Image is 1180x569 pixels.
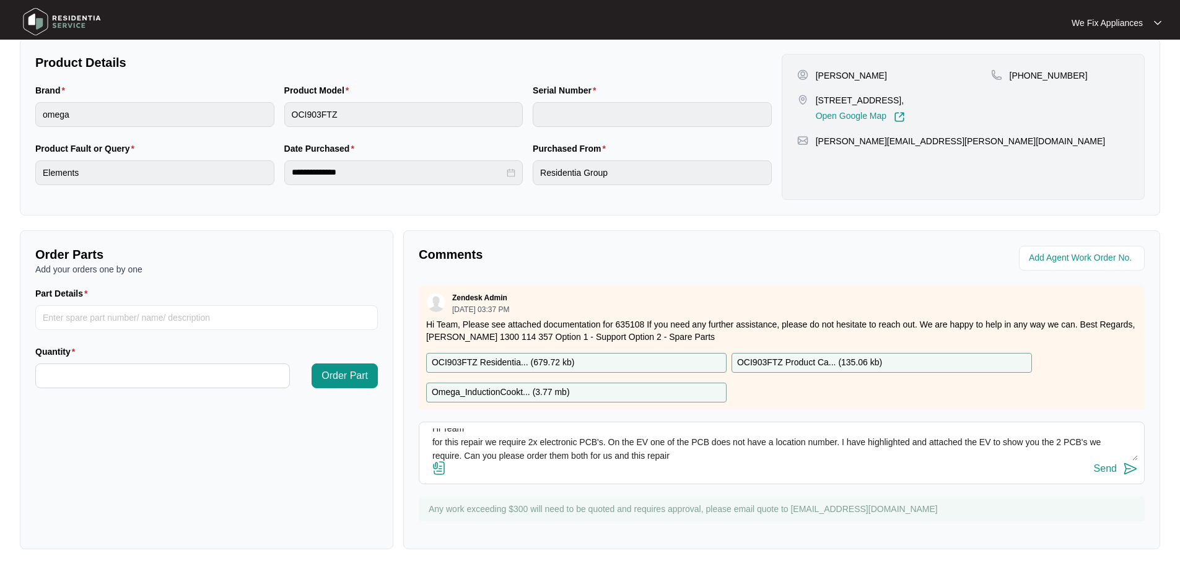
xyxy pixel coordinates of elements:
img: user.svg [427,293,445,312]
p: Order Parts [35,246,378,263]
label: Part Details [35,287,93,300]
img: send-icon.svg [1123,461,1138,476]
img: Link-External [894,111,905,123]
p: We Fix Appliances [1072,17,1143,29]
a: Open Google Map [816,111,905,123]
p: Zendesk Admin [452,293,507,303]
input: Serial Number [533,102,772,127]
p: Omega_InductionCookt... ( 3.77 mb ) [432,386,570,399]
input: Product Fault or Query [35,160,274,185]
p: OCI903FTZ Residentia... ( 679.72 kb ) [432,356,574,370]
p: Product Details [35,54,772,71]
p: [PERSON_NAME] [816,69,887,82]
p: [STREET_ADDRESS], [816,94,905,106]
label: Date Purchased [284,142,359,155]
input: Date Purchased [292,166,505,179]
p: OCI903FTZ Product Ca... ( 135.06 kb ) [737,356,882,370]
div: Send [1094,463,1117,474]
p: [PHONE_NUMBER] [1010,69,1088,82]
img: file-attachment-doc.svg [432,461,447,476]
img: user-pin [797,69,808,80]
p: Add your orders one by one [35,263,378,276]
img: map-pin [797,135,808,146]
label: Purchased From [533,142,611,155]
textarea: Hi Team for this repair we require 2x electronic PCB's. On the EV one of the PCB does not have a ... [426,428,1138,461]
input: Brand [35,102,274,127]
label: Quantity [35,345,80,358]
input: Purchased From [533,160,772,185]
p: Comments [419,246,773,263]
label: Product Fault or Query [35,142,139,155]
input: Product Model [284,102,523,127]
input: Part Details [35,305,378,330]
img: residentia service logo [19,3,105,40]
input: Quantity [36,364,289,388]
span: Order Part [321,368,368,383]
p: [DATE] 03:37 PM [452,306,509,313]
label: Serial Number [533,84,601,97]
button: Order Part [312,363,378,388]
label: Product Model [284,84,354,97]
button: Send [1094,461,1138,477]
input: Add Agent Work Order No. [1029,251,1137,266]
p: Hi Team, Please see attached documentation for 635108 If you need any further assistance, please ... [426,318,1137,343]
img: map-pin [797,94,808,105]
label: Brand [35,84,70,97]
p: Any work exceeding $300 will need to be quoted and requires approval, please email quote to [EMAI... [429,503,1138,515]
img: dropdown arrow [1154,20,1161,26]
img: map-pin [991,69,1002,80]
p: [PERSON_NAME][EMAIL_ADDRESS][PERSON_NAME][DOMAIN_NAME] [816,135,1106,147]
